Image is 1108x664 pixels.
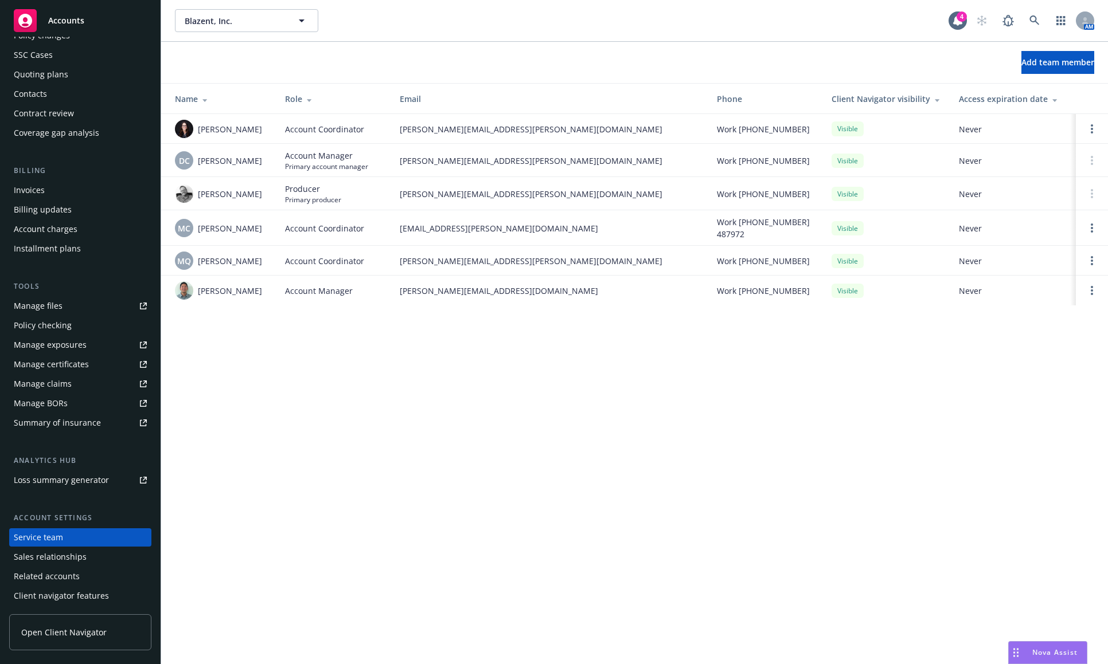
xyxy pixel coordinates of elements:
div: Policy checking [14,316,72,335]
a: Installment plans [9,239,151,258]
a: Client navigator features [9,587,151,605]
span: DC [179,155,190,167]
div: Visible [832,187,864,201]
div: Installment plans [14,239,81,258]
button: Nova Assist [1008,641,1087,664]
div: Role [285,93,381,105]
a: Open options [1085,122,1099,136]
span: [PERSON_NAME] [198,255,262,267]
img: photo [175,281,193,300]
div: Email [400,93,699,105]
span: Open Client Navigator [21,626,107,638]
a: Contract review [9,104,151,123]
div: 4 [957,11,967,22]
div: Loss summary generator [14,471,109,489]
a: Service team [9,528,151,547]
a: Contacts [9,85,151,103]
span: MC [178,222,190,234]
span: Manage exposures [9,336,151,354]
a: Accounts [9,5,151,37]
span: Never [959,222,1067,234]
span: Primary account manager [285,162,368,171]
span: Accounts [48,16,84,25]
a: Summary of insurance [9,414,151,432]
span: [PERSON_NAME][EMAIL_ADDRESS][PERSON_NAME][DOMAIN_NAME] [400,188,699,200]
a: Quoting plans [9,65,151,84]
div: Manage exposures [14,336,87,354]
div: Contract review [14,104,74,123]
div: Manage certificates [14,355,89,374]
a: Switch app [1050,9,1072,32]
span: Producer [285,183,341,195]
a: Start snowing [970,9,993,32]
a: Invoices [9,181,151,199]
span: Never [959,188,1067,200]
img: photo [175,184,193,203]
a: Manage files [9,297,151,315]
a: Loss summary generator [9,471,151,489]
div: Analytics hub [9,455,151,466]
span: [PERSON_NAME] [198,155,262,167]
div: Manage BORs [14,394,68,412]
span: Account Coordinator [285,255,364,267]
a: Open options [1085,254,1099,268]
div: Contacts [14,85,47,103]
div: Visible [832,221,864,235]
a: Open options [1085,221,1099,235]
span: Work [PHONE_NUMBER] [717,123,810,135]
div: Visible [832,121,864,136]
span: Account Manager [285,285,353,297]
span: Blazent, Inc. [185,15,284,27]
div: Service team [14,528,63,547]
span: Work [PHONE_NUMBER] [717,285,810,297]
div: Related accounts [14,567,80,586]
span: Nova Assist [1032,647,1078,657]
span: Primary producer [285,195,341,205]
span: [PERSON_NAME] [198,222,262,234]
div: Invoices [14,181,45,199]
a: Report a Bug [997,9,1020,32]
a: Coverage gap analysis [9,124,151,142]
div: Client Navigator visibility [832,93,941,105]
span: [EMAIL_ADDRESS][PERSON_NAME][DOMAIN_NAME] [400,222,699,234]
div: Quoting plans [14,65,68,84]
div: Visible [832,154,864,168]
img: photo [175,120,193,138]
div: Drag to move [1009,642,1023,663]
div: Account charges [14,220,77,238]
span: Never [959,123,1067,135]
span: Work [PHONE_NUMBER] [717,188,810,200]
a: Manage certificates [9,355,151,374]
div: Billing [9,165,151,176]
span: Account Manager [285,150,368,162]
span: Account Coordinator [285,123,364,135]
span: Work [PHONE_NUMBER] [717,255,810,267]
a: Search [1023,9,1046,32]
div: Account settings [9,512,151,524]
span: MQ [177,255,191,267]
span: [PERSON_NAME] [198,285,262,297]
a: Open options [1085,284,1099,297]
div: Manage claims [14,375,72,393]
div: Visible [832,284,864,298]
span: [PERSON_NAME][EMAIL_ADDRESS][PERSON_NAME][DOMAIN_NAME] [400,155,699,167]
div: Sales relationships [14,548,87,566]
a: Manage BORs [9,394,151,412]
div: Client navigator features [14,587,109,605]
a: Account charges [9,220,151,238]
span: Work [PHONE_NUMBER] [717,155,810,167]
div: Name [175,93,267,105]
a: Sales relationships [9,548,151,566]
span: Never [959,155,1067,167]
span: [PERSON_NAME] [198,123,262,135]
div: Visible [832,254,864,268]
div: Summary of insurance [14,414,101,432]
a: Related accounts [9,567,151,586]
button: Blazent, Inc. [175,9,318,32]
a: Policy checking [9,316,151,335]
div: Manage files [14,297,63,315]
button: Add team member [1021,51,1094,74]
span: [PERSON_NAME][EMAIL_ADDRESS][PERSON_NAME][DOMAIN_NAME] [400,123,699,135]
a: SSC Cases [9,46,151,64]
span: Add team member [1021,57,1094,68]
